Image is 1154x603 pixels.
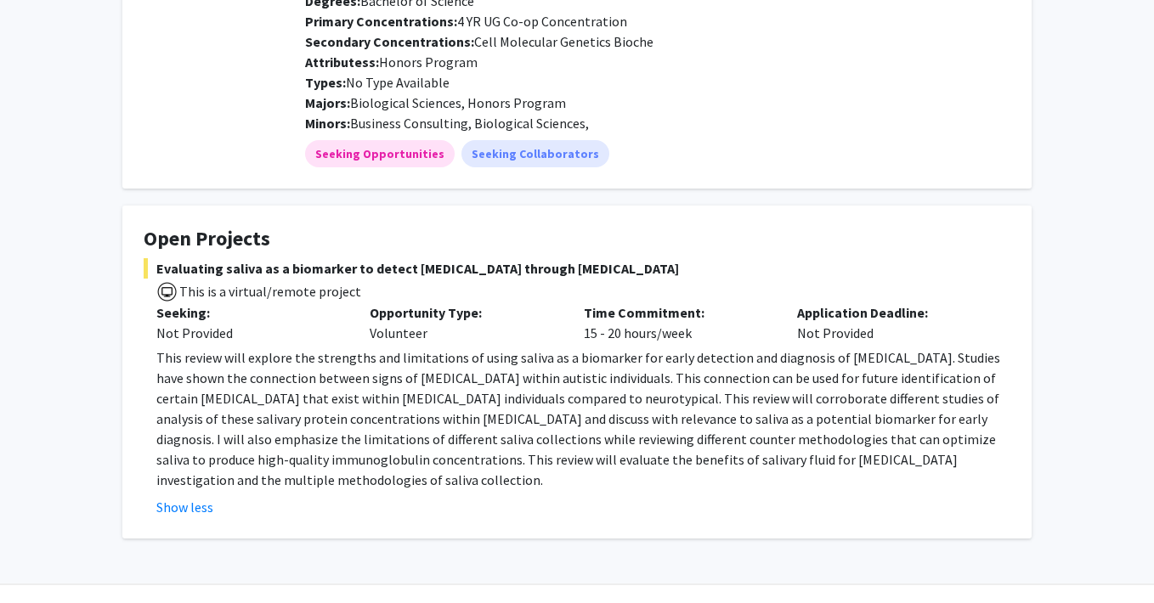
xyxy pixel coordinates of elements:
[13,527,72,590] iframe: Chat
[461,140,609,167] mat-chip: Seeking Collaborators
[350,115,589,132] span: Business Consulting, Biological Sciences,
[305,74,450,91] span: No Type Available
[156,349,1000,488] span: This review will explore the strengths and limitations of using saliva as a biomarker for early d...
[305,13,457,30] b: Primary Concentrations:
[350,94,566,111] span: Biological Sciences , Honors Program
[178,283,361,300] span: This is a virtual/remote project
[144,227,1010,251] h4: Open Projects
[305,54,379,70] b: Attributess:
[584,302,772,323] p: Time Commitment:
[156,323,344,343] div: Not Provided
[305,13,627,30] span: 4 YR UG Co-op Concentration
[305,33,653,50] span: Cell Molecular Genetics Bioche
[305,140,455,167] mat-chip: Seeking Opportunities
[357,302,570,343] div: Volunteer
[305,54,478,70] span: Honors Program
[784,302,998,343] div: Not Provided
[305,74,346,91] b: Types:
[144,258,1010,279] span: Evaluating saliva as a biomarker to detect [MEDICAL_DATA] through [MEDICAL_DATA]
[305,33,474,50] b: Secondary Concentrations:
[370,302,557,323] p: Opportunity Type:
[571,302,784,343] div: 15 - 20 hours/week
[156,302,344,323] p: Seeking:
[305,115,350,132] b: Minors:
[305,94,350,111] b: Majors:
[156,497,213,517] button: Show less
[797,302,985,323] p: Application Deadline:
